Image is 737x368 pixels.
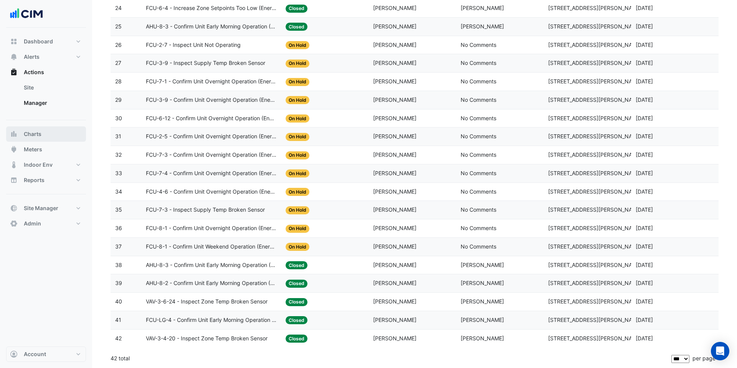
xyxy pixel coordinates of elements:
span: [PERSON_NAME] [373,317,416,323]
span: [PERSON_NAME] [373,280,416,286]
span: [PERSON_NAME] [373,243,416,250]
span: [STREET_ADDRESS][PERSON_NAME] [548,115,642,121]
span: No Comments [461,96,496,103]
span: [STREET_ADDRESS][PERSON_NAME] [548,5,642,11]
span: 2024-02-08T08:30:03.165 [636,243,653,250]
div: Actions [6,80,86,114]
span: 2024-02-08T08:27:15.599 [636,280,653,286]
button: Admin [6,216,86,231]
button: Charts [6,126,86,142]
span: [PERSON_NAME] [461,317,504,323]
span: On Hold [286,133,309,141]
span: [PERSON_NAME] [373,262,416,268]
span: 35 [115,206,122,213]
span: On Hold [286,78,309,86]
span: 2024-02-08T08:31:42.242 [636,96,653,103]
span: 2024-02-08T08:31:16.655 [636,133,653,139]
span: 2024-02-08T08:32:11.532 [636,41,653,48]
span: [PERSON_NAME] [373,225,416,231]
span: 39 [115,280,122,286]
span: Closed [286,261,307,269]
button: Alerts [6,49,86,65]
span: [STREET_ADDRESS][PERSON_NAME] [548,151,642,158]
span: [STREET_ADDRESS][PERSON_NAME] [548,298,642,305]
span: On Hold [286,41,309,49]
span: [PERSON_NAME] [461,262,504,268]
span: 24 [115,5,122,11]
span: VAV-3-6-24 - Inspect Zone Temp Broken Sensor [146,297,268,306]
span: 2024-02-08T08:31:34.468 [636,115,653,121]
app-icon: Admin [10,220,18,227]
span: [STREET_ADDRESS][PERSON_NAME] [548,225,642,231]
span: 2024-02-08T08:30:57.356 [636,170,653,176]
span: AHU-8-3 - Confirm Unit Early Morning Operation (Energy Saving) [146,22,277,31]
span: 34 [115,188,122,195]
span: 2024-02-08T08:32:02.974 [636,60,653,66]
span: [PERSON_NAME] [373,41,416,48]
span: 2024-02-08T08:27:48.770 [636,262,653,268]
span: Closed [286,335,307,343]
app-icon: Actions [10,68,18,76]
span: 42 [115,335,122,341]
app-icon: Charts [10,130,18,138]
span: [PERSON_NAME] [461,335,504,341]
span: On Hold [286,114,309,123]
span: 31 [115,133,121,139]
span: [PERSON_NAME] [373,206,416,213]
a: Manager [18,95,86,111]
span: [STREET_ADDRESS][PERSON_NAME] [548,206,642,213]
span: No Comments [461,115,496,121]
span: [STREET_ADDRESS][PERSON_NAME] [548,41,642,48]
button: Actions [6,65,86,80]
span: 33 [115,170,122,176]
span: FCU-7-4 - Confirm Unit Overnight Operation (Energy Waste) [146,169,277,178]
span: 2024-02-08T08:30:37.371 [636,206,653,213]
button: Reports [6,172,86,188]
span: Site Manager [24,204,58,212]
span: On Hold [286,169,309,177]
span: [PERSON_NAME] [373,298,416,305]
span: Actions [24,68,44,76]
span: 26 [115,41,122,48]
span: 27 [115,60,121,66]
span: [PERSON_NAME] [373,133,416,139]
span: Admin [24,220,41,227]
span: Meters [24,146,42,153]
span: No Comments [461,60,496,66]
span: [PERSON_NAME] [461,23,504,30]
span: 2024-02-28T09:15:09.994 [636,5,653,11]
span: Reports [24,176,45,184]
app-icon: Reports [10,176,18,184]
span: 2024-02-21T13:23:58.670 [636,23,653,30]
span: 28 [115,78,122,85]
span: FCU-8-1 - Confirm Unit Weekend Operation (Energy Waste) [146,242,277,251]
span: [STREET_ADDRESS][PERSON_NAME] [548,262,642,268]
span: No Comments [461,133,496,139]
span: 2024-02-08T08:31:51.312 [636,78,653,85]
span: FCU-8-1 - Confirm Unit Overnight Operation (Energy Waste) [146,224,277,233]
span: [PERSON_NAME] [373,5,416,11]
span: FCU-7-3 - Inspect Supply Temp Broken Sensor [146,206,265,214]
img: Company Logo [9,6,44,22]
span: [PERSON_NAME] [373,335,416,341]
span: Closed [286,280,307,288]
span: [STREET_ADDRESS][PERSON_NAME] [548,170,642,176]
span: [PERSON_NAME] [373,151,416,158]
app-icon: Site Manager [10,204,18,212]
span: AHU-8-3 - Confirm Unit Early Morning Operation (Energy Saving) [146,261,277,270]
div: 42 total [111,349,670,368]
span: FCU-7-1 - Confirm Unit Overnight Operation (Energy Waste) [146,77,277,86]
span: [PERSON_NAME] [373,115,416,121]
span: FCU-6-12 - Confirm Unit Overnight Operation (Energy Waste) [146,114,277,123]
span: No Comments [461,225,496,231]
span: 30 [115,115,122,121]
span: No Comments [461,170,496,176]
span: [STREET_ADDRESS][PERSON_NAME] [548,243,642,250]
span: Closed [286,23,307,31]
span: 36 [115,225,122,231]
span: [STREET_ADDRESS][PERSON_NAME] [548,317,642,323]
span: [PERSON_NAME] [461,298,504,305]
span: On Hold [286,151,309,159]
span: No Comments [461,151,496,158]
span: No Comments [461,206,496,213]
